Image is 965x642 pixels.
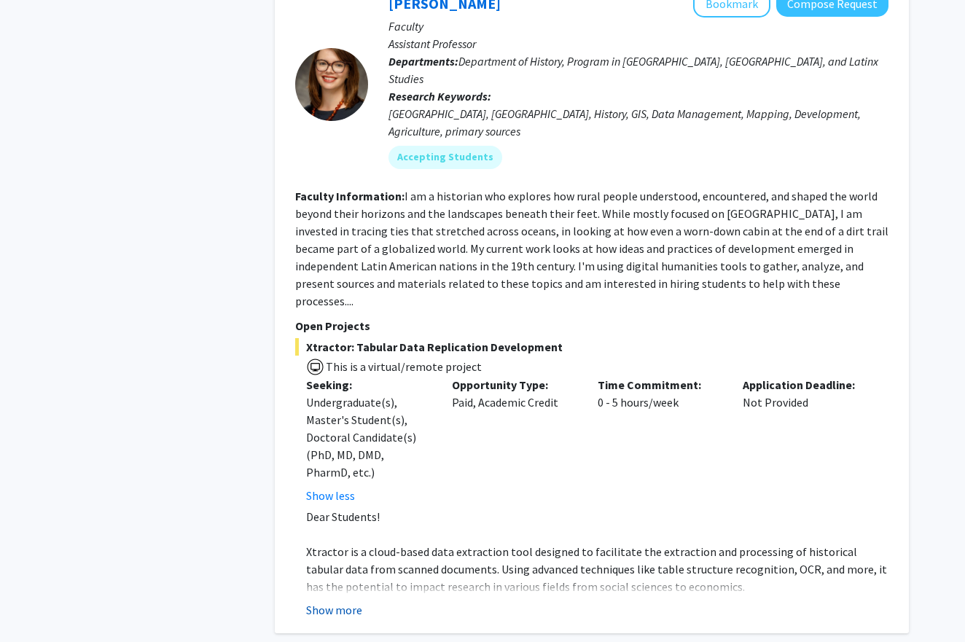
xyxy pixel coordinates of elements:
span: This is a virtual/remote project [324,359,482,374]
p: Faculty [388,17,888,35]
div: 0 - 5 hours/week [587,376,732,504]
mat-chip: Accepting Students [388,146,502,169]
fg-read-more: I am a historian who explores how rural people understood, encountered, and shaped the world beyo... [295,189,888,308]
button: Show less [306,487,355,504]
div: Not Provided [732,376,878,504]
span: Dear Students! [306,509,380,524]
b: Departments: [388,54,458,68]
p: Seeking: [306,376,430,394]
iframe: Chat [11,576,62,631]
span: Department of History, Program in [GEOGRAPHIC_DATA], [GEOGRAPHIC_DATA], and Latinx Studies [388,54,878,86]
p: Open Projects [295,317,888,334]
div: Paid, Academic Credit [441,376,587,504]
div: Undergraduate(s), Master's Student(s), Doctoral Candidate(s) (PhD, MD, DMD, PharmD, etc.) [306,394,430,481]
button: Show more [306,601,362,619]
p: Assistant Professor [388,35,888,52]
p: Application Deadline: [743,376,867,394]
b: Faculty Information: [295,189,405,203]
b: Research Keywords: [388,89,491,103]
span: Xtractor is a cloud-based data extraction tool designed to facilitate the extraction and processi... [306,544,887,594]
p: Opportunity Type: [452,376,576,394]
div: [GEOGRAPHIC_DATA], [GEOGRAPHIC_DATA], History, GIS, Data Management, Mapping, Development, Agricu... [388,105,888,140]
p: Time Commitment: [598,376,722,394]
span: Xtractor: Tabular Data Replication Development [295,338,888,356]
